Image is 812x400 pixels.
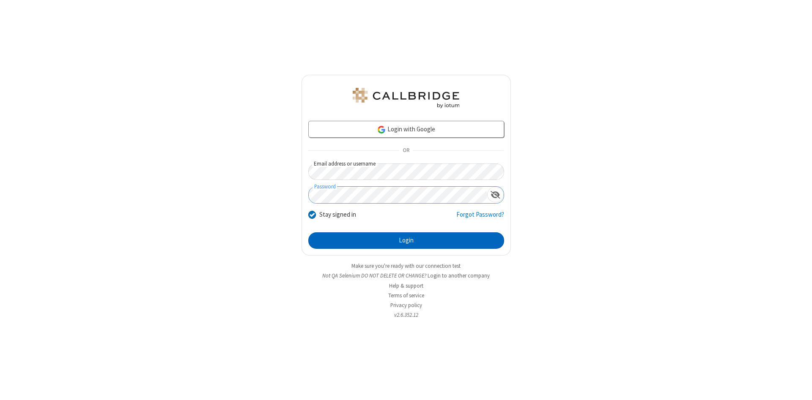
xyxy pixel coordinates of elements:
a: Help & support [389,282,423,289]
iframe: Chat [791,378,806,394]
button: Login [308,232,504,249]
span: OR [399,145,413,157]
img: google-icon.png [377,125,386,134]
img: QA Selenium DO NOT DELETE OR CHANGE [351,88,461,108]
a: Terms of service [388,292,424,299]
input: Email address or username [308,163,504,180]
a: Forgot Password? [456,210,504,226]
a: Make sure you're ready with our connection test [351,262,461,269]
li: Not QA Selenium DO NOT DELETE OR CHANGE? [302,272,511,280]
a: Privacy policy [390,302,422,309]
label: Stay signed in [319,210,356,220]
li: v2.6.352.12 [302,311,511,319]
div: Show password [487,187,504,202]
button: Login to another company [428,272,490,280]
input: Password [309,187,487,203]
a: Login with Google [308,121,504,138]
